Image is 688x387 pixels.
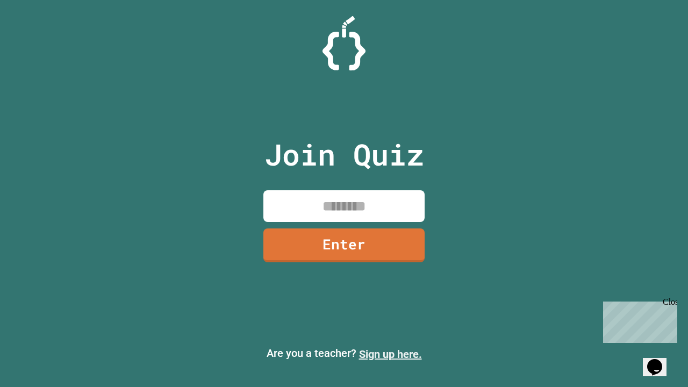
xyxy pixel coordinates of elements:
img: Logo.svg [322,16,365,70]
p: Are you a teacher? [9,345,679,362]
div: Chat with us now!Close [4,4,74,68]
iframe: chat widget [643,344,677,376]
a: Sign up here. [359,348,422,361]
a: Enter [263,228,425,262]
p: Join Quiz [264,132,424,177]
iframe: chat widget [599,297,677,343]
